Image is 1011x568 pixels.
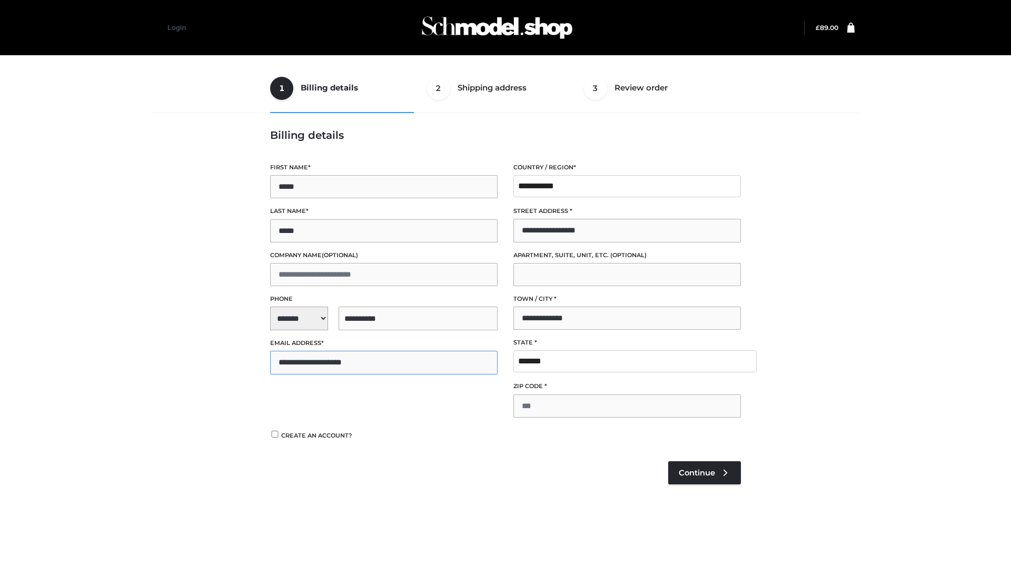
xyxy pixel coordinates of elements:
a: Login [167,24,186,32]
h3: Billing details [270,129,741,141]
span: £ [816,24,820,32]
label: Town / City [513,294,741,304]
label: Country / Region [513,163,741,173]
a: Continue [668,461,741,484]
span: Continue [679,468,715,478]
a: £89.00 [816,24,838,32]
label: Company name [270,250,498,260]
label: Street address [513,206,741,216]
label: Last name [270,206,498,216]
label: ZIP Code [513,381,741,391]
img: Schmodel Admin 964 [418,7,576,48]
label: First name [270,163,498,173]
input: Create an account? [270,431,280,438]
span: Create an account? [281,432,352,439]
label: State [513,338,741,348]
label: Apartment, suite, unit, etc. [513,250,741,260]
label: Email address [270,338,498,348]
span: (optional) [322,251,358,259]
span: (optional) [610,251,647,259]
bdi: 89.00 [816,24,838,32]
label: Phone [270,294,498,304]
